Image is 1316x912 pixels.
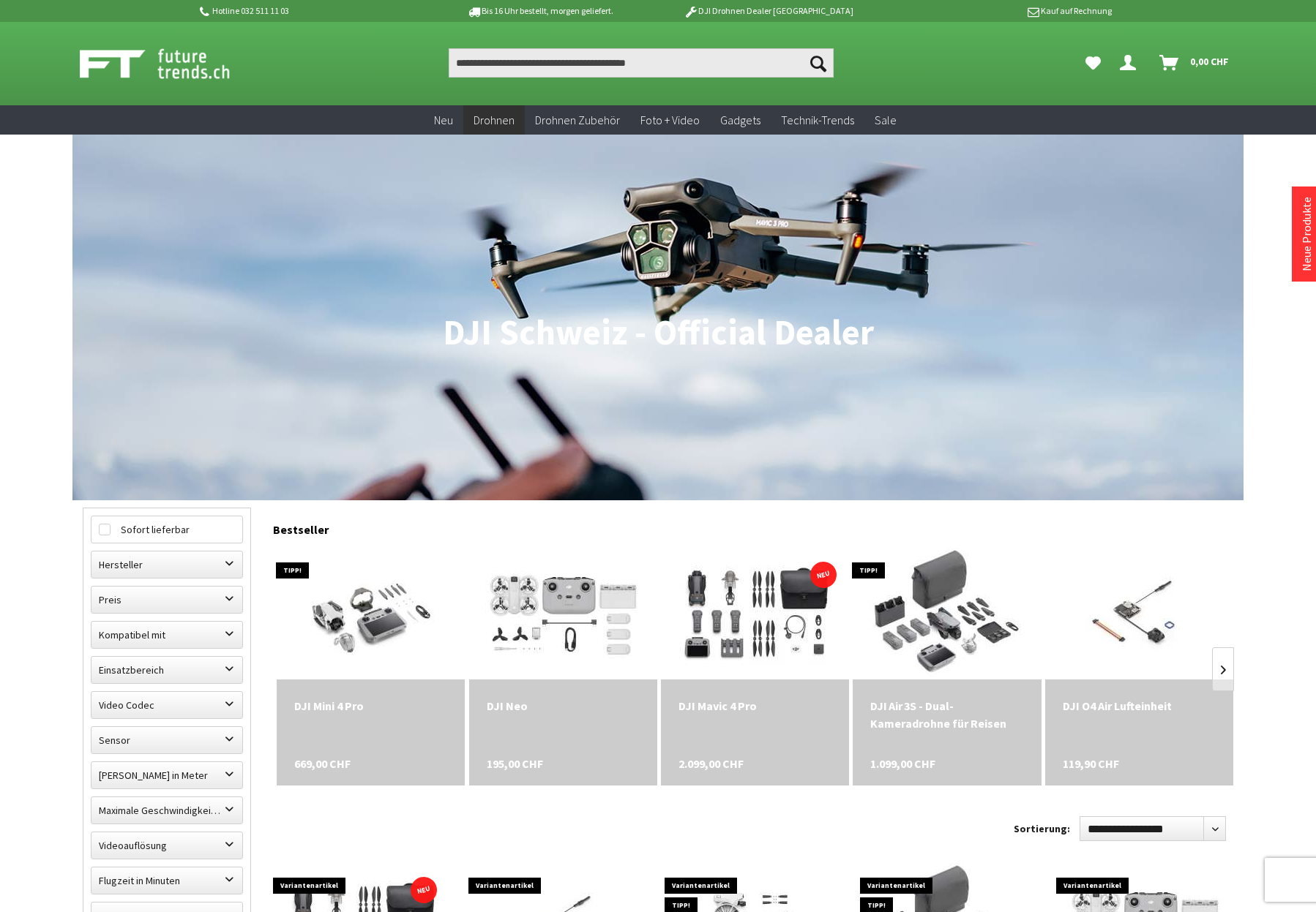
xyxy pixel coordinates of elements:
[485,548,641,679] img: DJI Neo
[91,692,242,718] label: Video Codec
[1063,755,1119,772] span: 119,90 CHF
[771,105,864,135] a: Technik-Trends
[710,105,771,135] a: Gadgets
[654,2,883,20] p: DJI Drohnen Dealer [GEOGRAPHIC_DATA]
[1299,197,1314,271] a: Neue Produkte
[91,867,242,894] label: Flugzeit in Minuten
[630,105,710,135] a: Foto + Video
[1078,48,1108,78] a: Meine Favoriten
[294,755,351,772] span: 669,00 CHF
[91,762,242,788] label: Maximale Flughöhe in Meter
[91,587,242,613] label: Preis
[1063,697,1216,715] div: DJI O4 Air Lufteinheit
[1190,50,1229,73] span: 0,00 CHF
[870,755,935,772] span: 1.099,00 CHF
[91,832,242,859] label: Videoauflösung
[449,48,834,78] input: Produkt, Marke, Kategorie, EAN, Artikelnummer…
[640,113,700,127] span: Foto + Video
[91,797,242,824] label: Maximale Geschwindigkeit in km/h
[678,697,831,715] div: DJI Mavic 4 Pro
[803,48,834,78] button: Suchen
[1014,817,1070,840] label: Sortierung:
[425,2,654,20] p: Bis 16 Uhr bestellt, morgen geliefert.
[678,755,744,772] span: 2.099,00 CHF
[1114,48,1148,78] a: Dein Konto
[781,113,854,127] span: Technik-Trends
[487,697,640,715] a: DJI Neo 195,00 CHF
[487,755,543,772] span: 195,00 CHF
[91,551,242,578] label: Hersteller
[91,657,242,683] label: Einsatzbereich
[80,45,262,82] img: Shop Futuretrends - zur Startseite wechseln
[424,105,463,135] a: Neu
[91,516,242,543] label: Sofort lieferbar
[864,105,907,135] a: Sale
[1154,48,1236,78] a: Warenkorb
[720,113,760,127] span: Gadgets
[870,697,1023,732] a: DJI Air 3S - Dual-Kameradrohne für Reisen 1.099,00 CHF
[474,113,515,127] span: Drohnen
[197,2,425,20] p: Hotline 032 511 11 03
[678,697,831,715] a: DJI Mavic 4 Pro 2.099,00 CHF
[1051,548,1227,679] img: DJI O4 Air Lufteinheit
[294,697,447,715] a: DJI Mini 4 Pro 669,00 CHF
[288,548,453,679] img: DJI Mini 4 Pro
[83,314,1233,351] h1: DJI Schweiz - Official Dealer
[1063,697,1216,715] a: DJI O4 Air Lufteinheit 119,90 CHF
[463,105,525,135] a: Drohnen
[668,548,843,679] img: DJI Mavic 4 Pro
[535,113,620,127] span: Drohnen Zubehör
[91,622,242,648] label: Kompatibel mit
[870,697,1023,732] div: DJI Air 3S - Dual-Kameradrohne für Reisen
[883,2,1111,20] p: Kauf auf Rechnung
[273,508,1233,544] div: Bestseller
[434,113,453,127] span: Neu
[869,548,1025,679] img: DJI Air 3S - Dual-Kameradrohne für Reisen
[875,113,897,127] span: Sale
[91,727,242,753] label: Sensor
[294,697,447,715] div: DJI Mini 4 Pro
[525,105,630,135] a: Drohnen Zubehör
[487,697,640,715] div: DJI Neo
